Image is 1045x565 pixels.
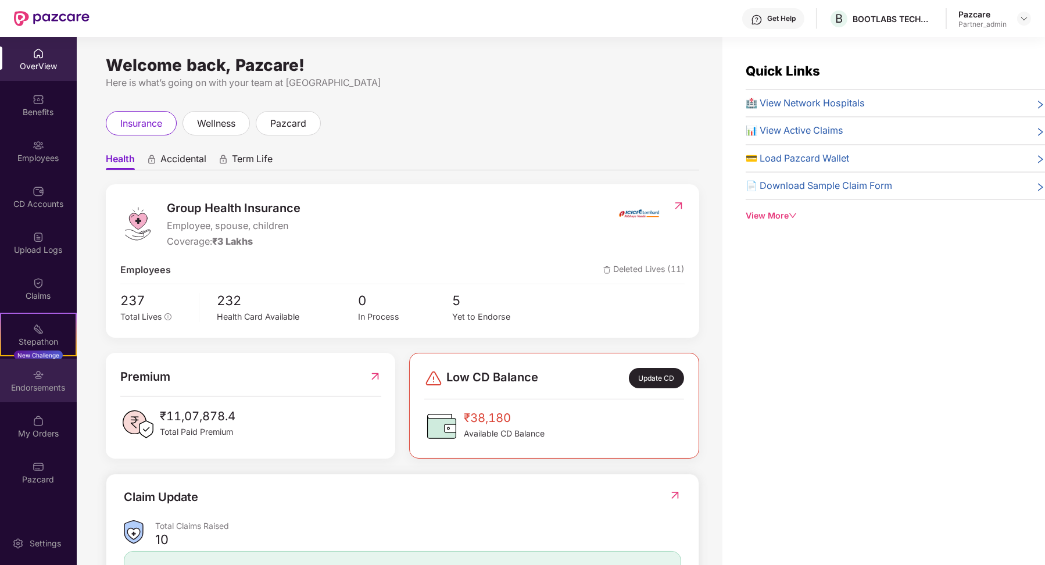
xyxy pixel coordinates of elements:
div: Total Claims Raised [155,520,681,531]
div: Health Card Available [217,310,358,323]
span: Health [106,153,135,170]
div: In Process [358,310,452,323]
img: PaidPremiumIcon [120,407,155,442]
span: 0 [358,290,452,310]
span: Term Life [232,153,273,170]
div: Stepathon [1,336,76,348]
span: Premium [120,367,170,386]
span: ₹3 Lakhs [212,235,253,247]
div: Here is what’s going on with your team at [GEOGRAPHIC_DATA] [106,76,699,90]
div: animation [218,154,228,165]
span: 💳 Load Pazcard Wallet [746,151,849,166]
span: right [1036,181,1045,193]
img: RedirectIcon [672,200,685,212]
img: svg+xml;base64,PHN2ZyBpZD0iU2V0dGluZy0yMHgyMCIgeG1sbnM9Imh0dHA6Ly93d3cudzMub3JnLzIwMDAvc3ZnIiB3aW... [12,538,24,549]
span: 📊 View Active Claims [746,123,843,138]
img: New Pazcare Logo [14,11,90,26]
div: Pazcare [958,9,1007,20]
span: right [1036,98,1045,110]
div: Yet to Endorse [452,310,546,323]
img: svg+xml;base64,PHN2ZyBpZD0iUGF6Y2FyZCIgeG1sbnM9Imh0dHA6Ly93d3cudzMub3JnLzIwMDAvc3ZnIiB3aWR0aD0iMj... [33,461,44,473]
img: svg+xml;base64,PHN2ZyBpZD0iRHJvcGRvd24tMzJ4MzIiIHhtbG5zPSJodHRwOi8vd3d3LnczLm9yZy8yMDAwL3N2ZyIgd2... [1019,14,1029,23]
img: RedirectIcon [669,489,681,501]
img: deleteIcon [603,266,611,274]
div: Claim Update [124,488,198,506]
span: wellness [197,116,235,131]
img: svg+xml;base64,PHN2ZyBpZD0iRW5kb3JzZW1lbnRzIiB4bWxucz0iaHR0cDovL3d3dy53My5vcmcvMjAwMC9zdmciIHdpZH... [33,369,44,381]
span: pazcard [270,116,306,131]
span: Quick Links [746,63,820,78]
span: info-circle [164,313,171,320]
span: B [835,12,843,26]
span: 5 [452,290,546,310]
img: logo [120,206,155,241]
img: svg+xml;base64,PHN2ZyBpZD0iQ2xhaW0iIHhtbG5zPSJodHRwOi8vd3d3LnczLm9yZy8yMDAwL3N2ZyIgd2lkdGg9IjIwIi... [33,277,44,289]
span: Employees [120,263,171,277]
img: ClaimsSummaryIcon [124,520,144,544]
img: svg+xml;base64,PHN2ZyBpZD0iSG9tZSIgeG1sbnM9Imh0dHA6Ly93d3cudzMub3JnLzIwMDAvc3ZnIiB3aWR0aD0iMjAiIG... [33,48,44,59]
img: svg+xml;base64,PHN2ZyBpZD0iVXBsb2FkX0xvZ3MiIGRhdGEtbmFtZT0iVXBsb2FkIExvZ3MiIHhtbG5zPSJodHRwOi8vd3... [33,231,44,243]
span: 237 [120,290,191,310]
div: Settings [26,538,65,549]
div: Get Help [767,14,796,23]
span: Accidental [160,153,206,170]
div: Welcome back, Pazcare! [106,60,699,70]
span: Total Paid Premium [160,425,235,438]
span: Group Health Insurance [167,199,300,217]
img: svg+xml;base64,PHN2ZyBpZD0iTXlfT3JkZXJzIiBkYXRhLW5hbWU9Ik15IE9yZGVycyIgeG1sbnM9Imh0dHA6Ly93d3cudz... [33,415,44,427]
span: ₹38,180 [464,409,545,427]
span: Employee, spouse, children [167,219,300,233]
div: View More [746,209,1045,222]
span: Available CD Balance [464,427,545,440]
div: Partner_admin [958,20,1007,29]
span: 232 [217,290,358,310]
img: svg+xml;base64,PHN2ZyBpZD0iSGVscC0zMngzMiIgeG1sbnM9Imh0dHA6Ly93d3cudzMub3JnLzIwMDAvc3ZnIiB3aWR0aD... [751,14,763,26]
img: RedirectIcon [369,367,381,386]
span: Total Lives [120,312,162,321]
span: Low CD Balance [446,368,538,388]
span: insurance [120,116,162,131]
span: Deleted Lives (11) [603,263,685,277]
img: svg+xml;base64,PHN2ZyBpZD0iRGFuZ2VyLTMyeDMyIiB4bWxucz0iaHR0cDovL3d3dy53My5vcmcvMjAwMC9zdmciIHdpZH... [424,369,443,388]
img: svg+xml;base64,PHN2ZyBpZD0iQ0RfQWNjb3VudHMiIGRhdGEtbmFtZT0iQ0QgQWNjb3VudHMiIHhtbG5zPSJodHRwOi8vd3... [33,185,44,197]
img: svg+xml;base64,PHN2ZyBpZD0iRW1wbG95ZWVzIiB4bWxucz0iaHR0cDovL3d3dy53My5vcmcvMjAwMC9zdmciIHdpZHRoPS... [33,140,44,151]
span: down [789,212,797,220]
span: 📄 Download Sample Claim Form [746,178,892,193]
div: animation [146,154,157,165]
div: BOOTLABS TECHNOLOGIES PRIVATE LIMITED [853,13,934,24]
span: ₹11,07,878.4 [160,407,235,425]
div: Update CD [629,368,684,388]
img: svg+xml;base64,PHN2ZyBpZD0iQmVuZWZpdHMiIHhtbG5zPSJodHRwOi8vd3d3LnczLm9yZy8yMDAwL3N2ZyIgd2lkdGg9Ij... [33,94,44,105]
img: insurerIcon [617,199,661,228]
div: 10 [155,531,169,548]
span: right [1036,126,1045,138]
img: svg+xml;base64,PHN2ZyB4bWxucz0iaHR0cDovL3d3dy53My5vcmcvMjAwMC9zdmciIHdpZHRoPSIyMSIgaGVpZ2h0PSIyMC... [33,323,44,335]
img: CDBalanceIcon [424,409,459,444]
div: Coverage: [167,234,300,249]
span: right [1036,153,1045,166]
div: New Challenge [14,351,63,360]
span: 🏥 View Network Hospitals [746,96,865,110]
